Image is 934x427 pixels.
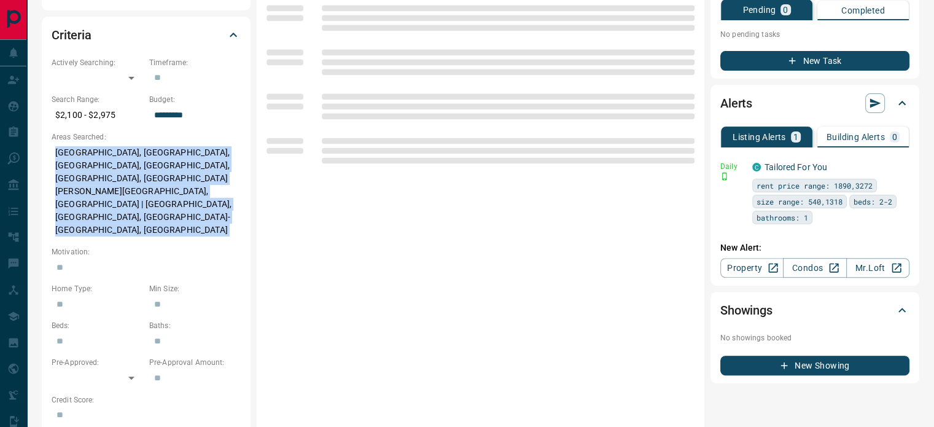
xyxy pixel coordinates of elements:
button: New Showing [720,356,909,375]
div: condos.ca [752,163,761,171]
svg: Push Notification Only [720,172,729,181]
span: beds: 2-2 [854,195,892,208]
p: Search Range: [52,94,143,105]
p: Beds: [52,320,143,331]
p: Building Alerts [827,133,885,141]
span: rent price range: 1890,3272 [757,179,873,192]
p: Baths: [149,320,241,331]
p: Motivation: [52,246,241,257]
p: No showings booked [720,332,909,343]
p: 1 [793,133,798,141]
a: Tailored For You [765,162,827,172]
p: [GEOGRAPHIC_DATA], [GEOGRAPHIC_DATA], [GEOGRAPHIC_DATA], [GEOGRAPHIC_DATA], [GEOGRAPHIC_DATA], [G... [52,143,241,240]
span: size range: 540,1318 [757,195,843,208]
p: Listing Alerts [733,133,786,141]
span: bathrooms: 1 [757,211,808,224]
h2: Criteria [52,25,91,45]
p: 0 [783,6,788,14]
p: Actively Searching: [52,57,143,68]
p: Timeframe: [149,57,241,68]
h2: Showings [720,300,772,320]
div: Alerts [720,88,909,118]
div: Criteria [52,20,241,50]
p: Credit Score: [52,394,241,405]
p: Completed [841,6,885,15]
p: No pending tasks [720,25,909,44]
button: New Task [720,51,909,71]
p: Pre-Approved: [52,357,143,368]
p: Areas Searched: [52,131,241,143]
div: Showings [720,296,909,325]
p: Min Size: [149,283,241,294]
p: $2,100 - $2,975 [52,105,143,125]
p: Pending [742,6,776,14]
a: Mr.Loft [846,258,909,278]
a: Condos [783,258,846,278]
p: Pre-Approval Amount: [149,357,241,368]
h2: Alerts [720,93,752,113]
p: 0 [892,133,897,141]
p: New Alert: [720,241,909,254]
p: Budget: [149,94,241,105]
a: Property [720,258,784,278]
p: Daily [720,161,745,172]
p: Home Type: [52,283,143,294]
